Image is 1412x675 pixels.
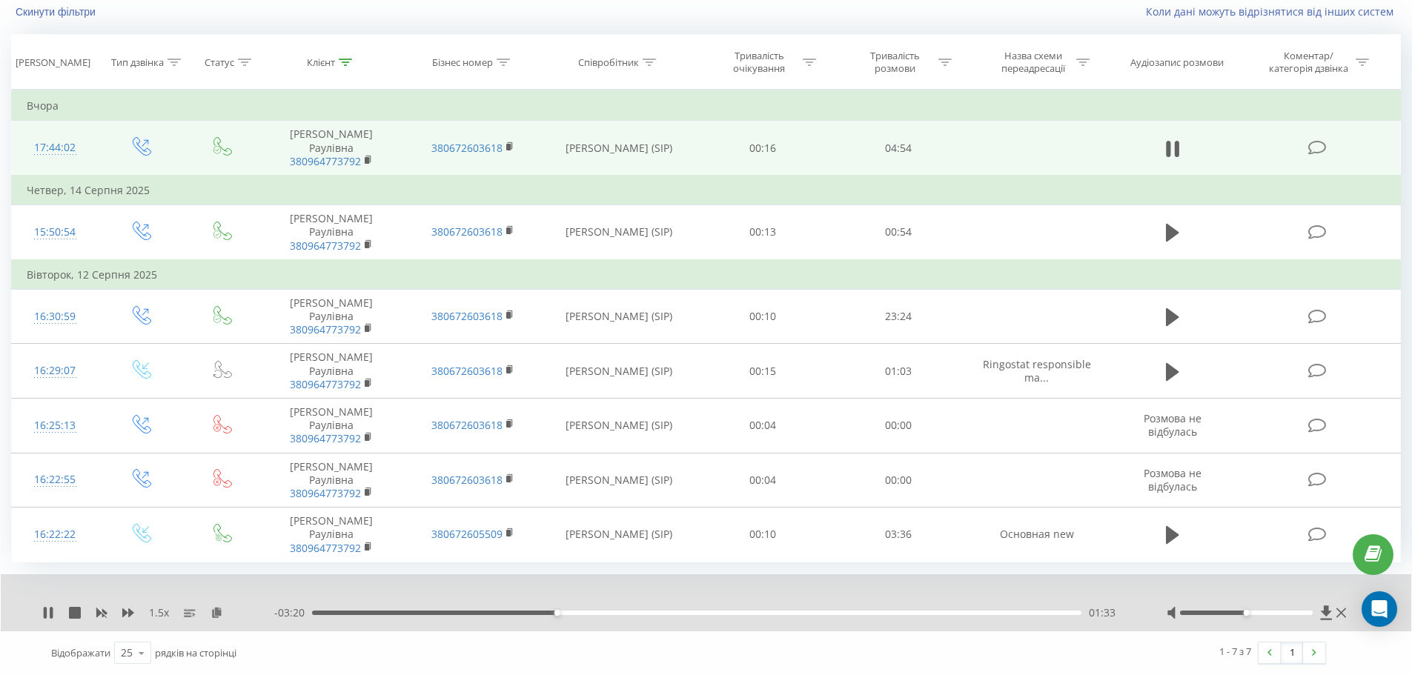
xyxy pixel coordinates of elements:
td: [PERSON_NAME] Раулівна [261,344,402,399]
td: [PERSON_NAME] (SIP) [543,121,695,176]
td: 01:03 [831,344,967,399]
div: Тривалість очікування [720,50,799,75]
a: 1 [1281,642,1303,663]
div: Коментар/категорія дзвінка [1265,50,1352,75]
div: Аудіозапис розмови [1130,56,1224,69]
div: 17:44:02 [27,133,84,162]
td: Вівторок, 12 Серпня 2025 [12,260,1401,290]
a: 380964773792 [290,541,361,555]
td: [PERSON_NAME] Раулівна [261,508,402,562]
td: 04:54 [831,121,967,176]
span: Розмова не відбулась [1144,466,1201,493]
div: Статус [205,56,234,69]
div: 1 - 7 з 7 [1219,644,1251,659]
a: 380964773792 [290,239,361,253]
td: Четвер, 14 Серпня 2025 [12,176,1401,205]
td: 00:16 [695,121,831,176]
td: 00:00 [831,453,967,508]
div: 16:29:07 [27,356,84,385]
a: 380672603618 [431,309,503,323]
div: Назва схеми переадресації [993,50,1073,75]
a: 380964773792 [290,154,361,168]
div: 16:25:13 [27,411,84,440]
td: [PERSON_NAME] Раулівна [261,399,402,453]
span: рядків на сторінці [155,646,236,659]
a: 380964773792 [290,431,361,445]
a: 380964773792 [290,486,361,500]
div: 25 [121,645,133,660]
a: 380672603618 [431,418,503,432]
div: Accessibility label [554,610,560,616]
td: 00:00 [831,399,967,453]
a: Коли дані можуть відрізнятися вiд інших систем [1146,4,1401,19]
div: Тип дзвінка [111,56,164,69]
td: [PERSON_NAME] (SIP) [543,344,695,399]
td: 23:24 [831,289,967,344]
a: 380964773792 [290,377,361,391]
div: 16:22:22 [27,520,84,549]
a: 380672603618 [431,364,503,378]
a: 380672603618 [431,141,503,155]
div: [PERSON_NAME] [16,56,90,69]
td: 00:13 [695,205,831,260]
td: [PERSON_NAME] Раулівна [261,289,402,344]
span: - 03:20 [274,605,312,620]
td: Вчора [12,91,1401,121]
td: 00:54 [831,205,967,260]
td: 03:36 [831,508,967,562]
div: 15:50:54 [27,218,84,247]
span: Ringostat responsible ma... [983,357,1091,385]
td: 00:15 [695,344,831,399]
span: 1.5 x [149,605,169,620]
span: 01:33 [1089,605,1116,620]
div: Accessibility label [1243,610,1249,616]
div: 16:30:59 [27,302,84,331]
a: 380672603618 [431,473,503,487]
td: [PERSON_NAME] (SIP) [543,453,695,508]
td: Основная new [966,508,1107,562]
a: 380672605509 [431,527,503,541]
div: Співробітник [578,56,639,69]
span: Відображати [51,646,110,659]
div: Клієнт [307,56,335,69]
td: [PERSON_NAME] (SIP) [543,399,695,453]
td: [PERSON_NAME] (SIP) [543,289,695,344]
div: 16:22:55 [27,465,84,494]
td: 00:04 [695,399,831,453]
td: [PERSON_NAME] (SIP) [543,508,695,562]
button: Скинути фільтри [11,5,103,19]
td: 00:04 [695,453,831,508]
div: Тривалість розмови [855,50,935,75]
td: [PERSON_NAME] Раулівна [261,453,402,508]
td: 00:10 [695,508,831,562]
td: 00:10 [695,289,831,344]
div: Open Intercom Messenger [1362,591,1397,627]
td: [PERSON_NAME] Раулівна [261,205,402,260]
div: Бізнес номер [432,56,493,69]
td: [PERSON_NAME] (SIP) [543,205,695,260]
span: Розмова не відбулась [1144,411,1201,439]
a: 380672603618 [431,225,503,239]
a: 380964773792 [290,322,361,336]
td: [PERSON_NAME] Раулівна [261,121,402,176]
